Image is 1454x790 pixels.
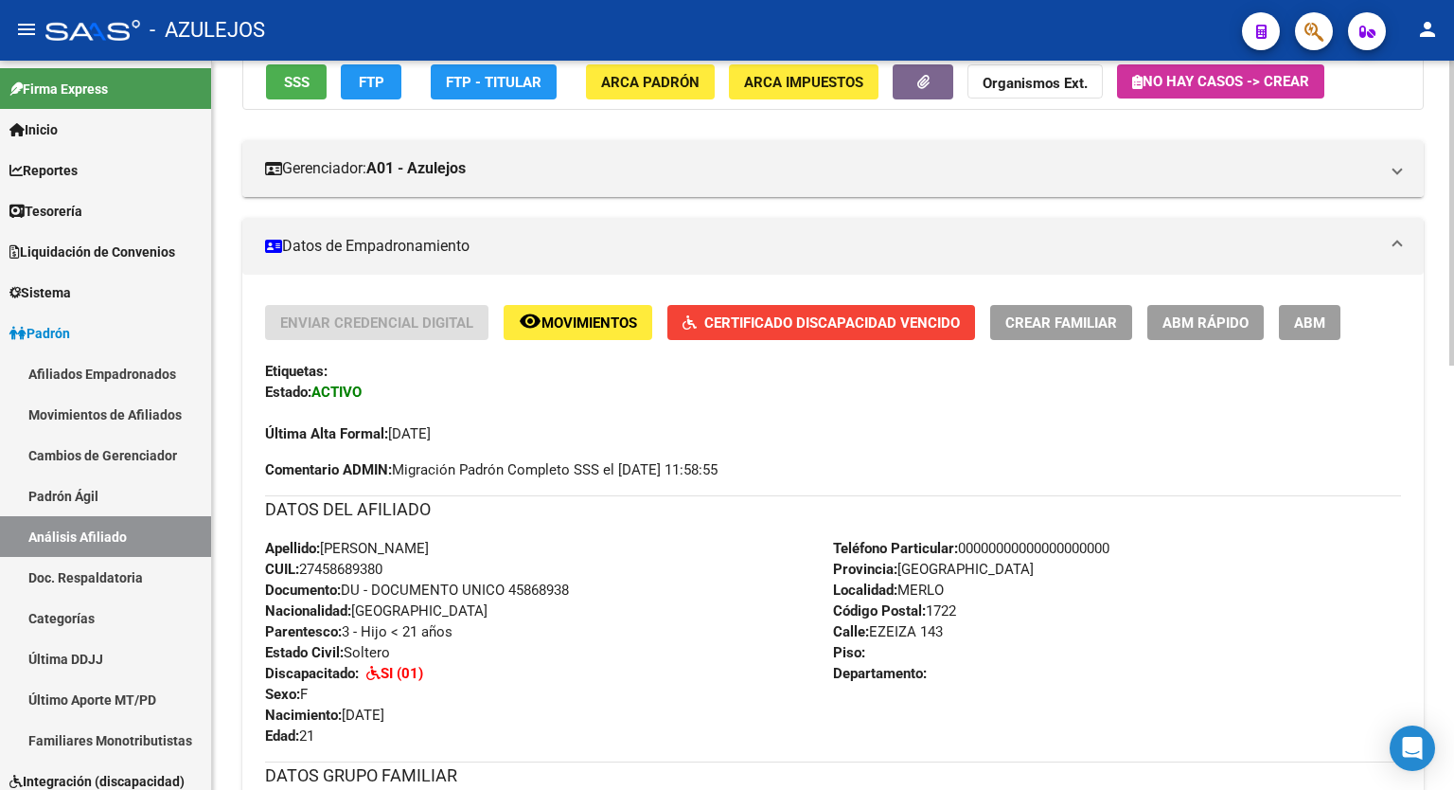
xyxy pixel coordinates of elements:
[265,686,300,703] strong: Sexo:
[366,158,466,179] strong: A01 - Azulejos
[15,18,38,41] mat-icon: menu
[265,727,299,745] strong: Edad:
[9,242,175,262] span: Liquidación de Convenios
[1117,64,1324,99] button: No hay casos -> Crear
[9,160,78,181] span: Reportes
[284,74,310,91] span: SSS
[983,75,1088,92] strong: Organismos Ext.
[381,665,423,682] strong: SI (01)
[265,727,314,745] span: 21
[242,140,1424,197] mat-expansion-panel-header: Gerenciador:A01 - Azulejos
[9,323,70,344] span: Padrón
[265,363,328,380] strong: Etiquetas:
[729,64,878,99] button: ARCA Impuestos
[1132,73,1309,90] span: No hay casos -> Crear
[265,665,359,682] strong: Discapacitado:
[265,623,342,640] strong: Parentesco:
[359,74,384,91] span: FTP
[265,582,341,599] strong: Documento:
[265,236,1378,257] mat-panel-title: Datos de Empadronamiento
[431,64,557,99] button: FTP - Titular
[1162,314,1249,332] span: ABM Rápido
[265,158,1378,179] mat-panel-title: Gerenciador:
[990,305,1132,340] button: Crear Familiar
[9,201,82,222] span: Tesorería
[9,79,108,99] span: Firma Express
[833,602,956,619] span: 1722
[833,602,926,619] strong: Código Postal:
[265,384,311,401] strong: Estado:
[1279,305,1340,340] button: ABM
[265,305,488,340] button: Enviar Credencial Digital
[265,561,382,578] span: 27458689380
[265,582,569,599] span: DU - DOCUMENTO UNICO 45868938
[265,459,718,480] span: Migración Padrón Completo SSS el [DATE] 11:58:55
[833,644,865,661] strong: Piso:
[265,540,320,557] strong: Apellido:
[265,425,431,442] span: [DATE]
[265,540,429,557] span: [PERSON_NAME]
[833,665,927,682] strong: Departamento:
[1416,18,1439,41] mat-icon: person
[266,64,327,99] button: SSS
[519,310,541,332] mat-icon: remove_red_eye
[9,119,58,140] span: Inicio
[1294,314,1325,332] span: ABM
[280,314,473,332] span: Enviar Credencial Digital
[311,384,362,401] strong: ACTIVO
[601,74,700,91] span: ARCA Padrón
[967,64,1103,99] button: Organismos Ext.
[833,582,897,599] strong: Localidad:
[265,644,344,661] strong: Estado Civil:
[1147,305,1264,340] button: ABM Rápido
[833,540,1109,557] span: 00000000000000000000
[265,425,388,442] strong: Última Alta Formal:
[265,763,1401,789] h3: DATOS GRUPO FAMILIAR
[265,602,351,619] strong: Nacionalidad:
[833,582,944,599] span: MERLO
[265,496,1401,523] h3: DATOS DEL AFILIADO
[704,314,960,332] span: Certificado Discapacidad Vencido
[541,314,637,332] span: Movimientos
[265,623,452,640] span: 3 - Hijo < 21 años
[833,561,897,578] strong: Provincia:
[446,74,541,91] span: FTP - Titular
[586,64,715,99] button: ARCA Padrón
[341,64,401,99] button: FTP
[744,74,863,91] span: ARCA Impuestos
[1390,726,1435,771] div: Open Intercom Messenger
[504,305,652,340] button: Movimientos
[265,602,488,619] span: [GEOGRAPHIC_DATA]
[242,218,1424,275] mat-expansion-panel-header: Datos de Empadronamiento
[1005,314,1117,332] span: Crear Familiar
[833,540,958,557] strong: Teléfono Particular:
[265,561,299,578] strong: CUIL:
[265,707,384,724] span: [DATE]
[9,282,71,303] span: Sistema
[833,623,869,640] strong: Calle:
[833,623,943,640] span: EZEIZA 143
[265,644,390,661] span: Soltero
[265,707,342,724] strong: Nacimiento:
[265,461,392,478] strong: Comentario ADMIN:
[150,9,265,51] span: - AZULEJOS
[667,305,975,340] button: Certificado Discapacidad Vencido
[833,561,1034,578] span: [GEOGRAPHIC_DATA]
[265,686,308,703] span: F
